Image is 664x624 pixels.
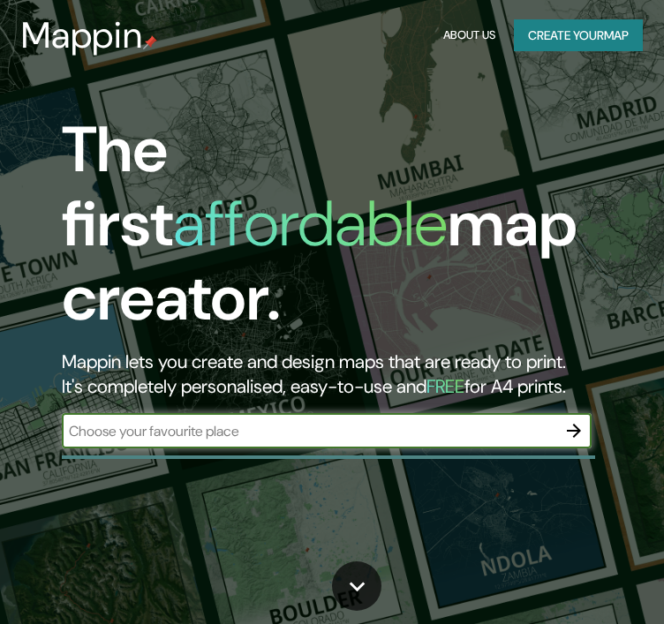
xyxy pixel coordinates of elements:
h5: FREE [426,374,464,399]
h1: The first map creator. [62,113,593,350]
img: mappin-pin [143,35,157,49]
h3: Mappin [21,14,143,56]
h2: Mappin lets you create and design maps that are ready to print. It's completely personalised, eas... [62,350,593,399]
button: Create yourmap [514,19,643,52]
h1: affordable [173,183,448,265]
input: Choose your favourite place [62,421,556,441]
button: About Us [439,19,500,52]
